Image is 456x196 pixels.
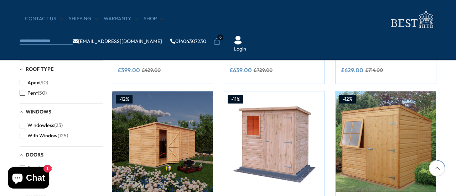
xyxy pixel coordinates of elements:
span: With Window [27,133,58,139]
button: Windowless [20,120,63,131]
button: Pent [20,88,47,98]
a: 0 [213,38,221,45]
button: Apex [20,78,48,88]
ins: £629.00 [341,67,363,73]
span: 0 [217,35,223,41]
del: £429.00 [142,68,161,73]
span: Roof Type [26,66,54,72]
img: logo [387,7,436,30]
span: Pent [27,90,38,96]
button: With Window [20,131,68,141]
ins: £399.00 [118,67,140,73]
span: (125) [58,133,68,139]
a: Warranty [104,15,138,22]
span: Windowless [27,122,54,128]
span: Windows [26,108,51,115]
div: -12% [116,95,133,104]
ins: £639.00 [229,67,252,73]
span: (50) [38,90,47,96]
a: Login [234,46,246,53]
div: -12% [339,95,356,104]
a: Shipping [69,15,98,22]
span: Doors [26,152,43,158]
img: Shire Pent 7x7 12mm interlock Clad wooden Shed - Best Shed [336,91,436,192]
a: [EMAIL_ADDRESS][DOMAIN_NAME] [73,39,162,44]
img: User Icon [234,36,242,44]
span: (23) [54,122,63,128]
a: 01406307230 [170,39,206,44]
del: £714.00 [365,68,383,73]
inbox-online-store-chat: Shopify online store chat [6,167,51,190]
a: Shop [144,15,164,22]
img: Shire Pent 6x4 12mm interlock Clad wooden Shed - Best Shed [224,91,325,192]
span: (90) [39,80,48,86]
del: £729.00 [254,68,273,73]
div: -11% [228,95,243,104]
a: CONTACT US [25,15,63,22]
span: (60) [43,165,52,171]
span: Double [27,165,43,171]
span: Apex [27,80,39,86]
button: Double [20,163,52,174]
